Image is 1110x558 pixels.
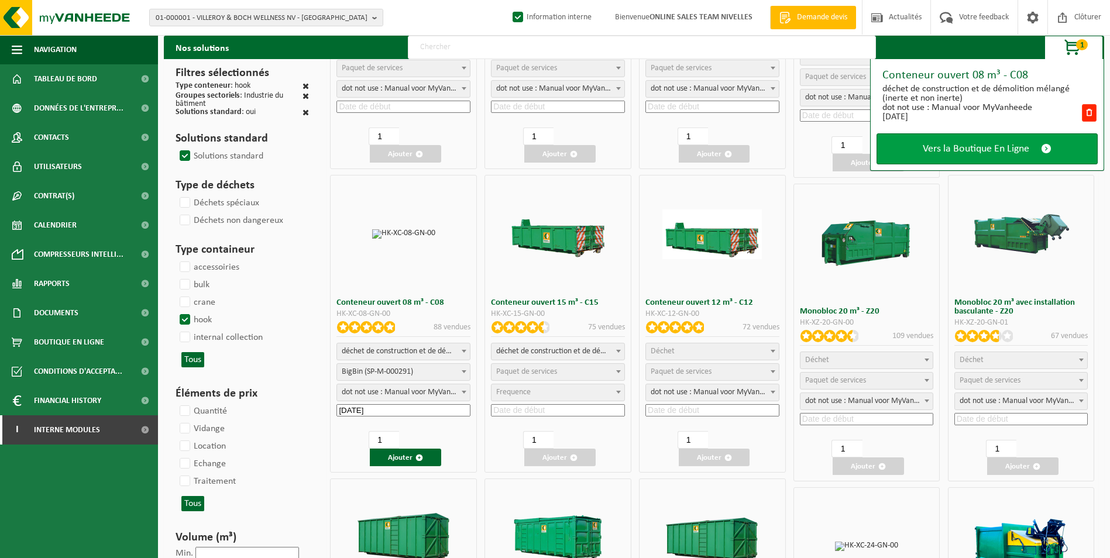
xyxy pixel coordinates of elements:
[954,298,1088,316] h3: Monobloc 20 m³ avec installation basculante - Z20
[176,91,240,100] span: Groupes sectoriels
[176,130,309,147] h3: Solutions standard
[800,89,934,106] span: dot not use : Manual voor MyVanheede
[34,35,77,64] span: Navigation
[34,64,97,94] span: Tableau de bord
[954,392,1088,410] span: dot not use : Manual voor MyVanheede
[34,181,74,211] span: Contrat(s)
[588,321,625,333] p: 75 vendues
[510,9,592,26] label: Information interne
[181,352,204,367] button: Tous
[34,211,77,240] span: Calendrier
[831,440,862,457] input: 1
[337,364,470,380] span: BigBin (SP-M-000291)
[800,109,934,122] input: Date de début
[651,347,675,356] span: Déchet
[800,319,934,327] div: HK-XZ-20-GN-00
[336,310,470,318] div: HK-XC-08-GN-00
[336,298,470,307] h3: Conteneur ouvert 08 m³ - C08
[817,193,916,292] img: HK-XZ-20-GN-00
[342,64,403,73] span: Paquet de services
[662,209,762,259] img: HK-XC-12-GN-00
[833,154,904,171] button: Ajouter
[1076,39,1088,50] span: 1
[34,415,100,445] span: Interne modules
[805,376,866,385] span: Paquet de services
[831,136,862,154] input: 1
[805,356,829,364] span: Déchet
[645,298,779,307] h3: Conteneur ouvert 12 m³ - C12
[336,384,470,401] span: dot not use : Manual voor MyVanheede
[1051,330,1088,342] p: 67 vendues
[523,128,554,145] input: 1
[743,321,779,333] p: 72 vendues
[770,6,856,29] a: Demande devis
[882,112,1081,122] div: [DATE]
[34,152,82,181] span: Utilisateurs
[491,298,625,307] h3: Conteneur ouvert 15 m³ - C15
[34,386,101,415] span: Financial History
[491,101,625,113] input: Date de début
[337,384,470,401] span: dot not use : Manual voor MyVanheede
[800,413,934,425] input: Date de début
[181,496,204,511] button: Tous
[492,343,624,360] span: déchet de construction et de démolition mélangé (inerte et non inerte)
[176,64,309,82] h3: Filtres sélectionnés
[800,392,934,410] span: dot not use : Manual voor MyVanheede
[34,357,122,386] span: Conditions d'accepta...
[800,89,933,106] span: dot not use : Manual voor MyVanheede
[986,440,1016,457] input: 1
[176,177,309,194] h3: Type de déchets
[496,64,557,73] span: Paquet de services
[492,81,624,97] span: dot not use : Manual voor MyVanheede
[678,431,708,449] input: 1
[678,128,708,145] input: 1
[496,388,531,397] span: Frequence
[176,385,309,402] h3: Éléments de prix
[491,404,625,416] input: Date de début
[679,449,750,466] button: Ajouter
[491,310,625,318] div: HK-XC-15-GN-00
[336,343,470,360] span: déchet de construction et de démolition mélangé (inerte et non inerte)
[882,70,1098,81] div: Conteneur ouvert 08 m³ - C08
[646,81,779,97] span: dot not use : Manual voor MyVanheede
[800,307,934,316] h3: Monobloc 20 m³ - Z20
[156,9,367,27] span: 01-000001 - VILLEROY & BOCH WELLNESS NV - [GEOGRAPHIC_DATA]
[176,108,256,118] div: : oui
[524,145,596,163] button: Ajouter
[34,269,70,298] span: Rapports
[434,321,470,333] p: 88 vendues
[369,128,399,145] input: 1
[336,80,470,98] span: dot not use : Manual voor MyVanheede
[892,330,933,342] p: 109 vendues
[176,529,309,546] h3: Volume (m³)
[800,393,933,409] span: dot not use : Manual voor MyVanheede
[408,36,876,59] input: Chercher
[882,84,1081,103] div: déchet de construction et de démolition mélangé (inerte et non inerte)
[923,143,1029,155] span: Vers la Boutique En Ligne
[954,319,1088,327] div: HK-XZ-20-GN-01
[645,384,779,401] span: dot not use : Manual voor MyVanheede
[877,133,1098,164] a: Vers la Boutique En Ligne
[645,404,779,416] input: Date de début
[34,240,123,269] span: Compresseurs intelli...
[496,367,557,376] span: Paquet de services
[336,101,470,113] input: Date de début
[987,457,1059,475] button: Ajouter
[177,194,259,212] label: Déchets spéciaux
[645,310,779,318] div: HK-XC-12-GN-00
[12,415,22,445] span: I
[960,356,984,364] span: Déchet
[177,438,226,455] label: Location
[805,73,866,81] span: Paquet de services
[955,393,1088,409] span: dot not use : Manual voor MyVanheede
[336,363,470,381] span: BigBin (SP-M-000291)
[370,145,441,163] button: Ajouter
[1044,36,1103,59] button: 1
[954,413,1088,425] input: Date de début
[176,82,250,92] div: : hook
[491,343,625,360] span: déchet de construction et de démolition mélangé (inerte et non inerte)
[34,328,104,357] span: Boutique en ligne
[491,80,625,98] span: dot not use : Manual voor MyVanheede
[176,241,309,259] h3: Type containeur
[176,549,193,558] label: Min.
